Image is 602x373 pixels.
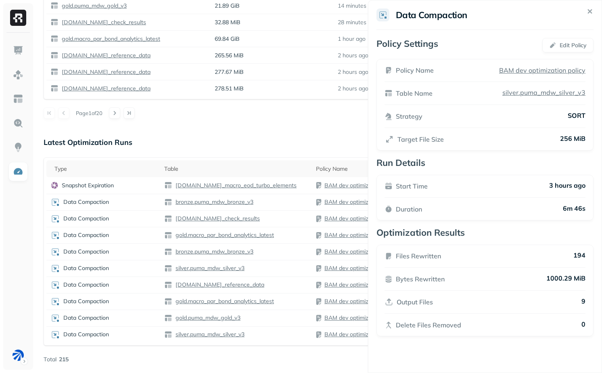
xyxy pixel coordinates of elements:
p: 6m 46s [563,204,585,214]
p: 0 [581,320,585,330]
p: Bytes Rewritten [396,274,445,284]
p: SORT [568,111,585,121]
p: Strategy [396,111,422,121]
button: Edit Policy [542,38,594,52]
p: Files Rewritten [396,251,441,261]
p: Policy Name [396,65,434,75]
p: Duration [396,204,422,214]
p: 3 hours ago [549,181,585,191]
p: 256 MiB [560,134,585,144]
p: 9 [581,297,585,307]
h2: Data Compaction [396,9,467,21]
p: Target File Size [397,134,444,144]
p: Delete Files Removed [396,320,461,330]
p: Run Details [376,157,594,168]
p: 194 [573,251,585,261]
p: Start Time [396,181,428,191]
p: Policy Settings [376,38,438,52]
p: Optimization Results [376,227,594,238]
p: Output Files [397,297,433,307]
p: Table Name [396,88,433,98]
a: silver.puma_mdw_silver_v3 [499,88,585,96]
a: BAM dev optimization policy [499,65,585,75]
p: 1000.29 MiB [546,274,585,284]
p: silver.puma_mdw_silver_v3 [501,88,585,96]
